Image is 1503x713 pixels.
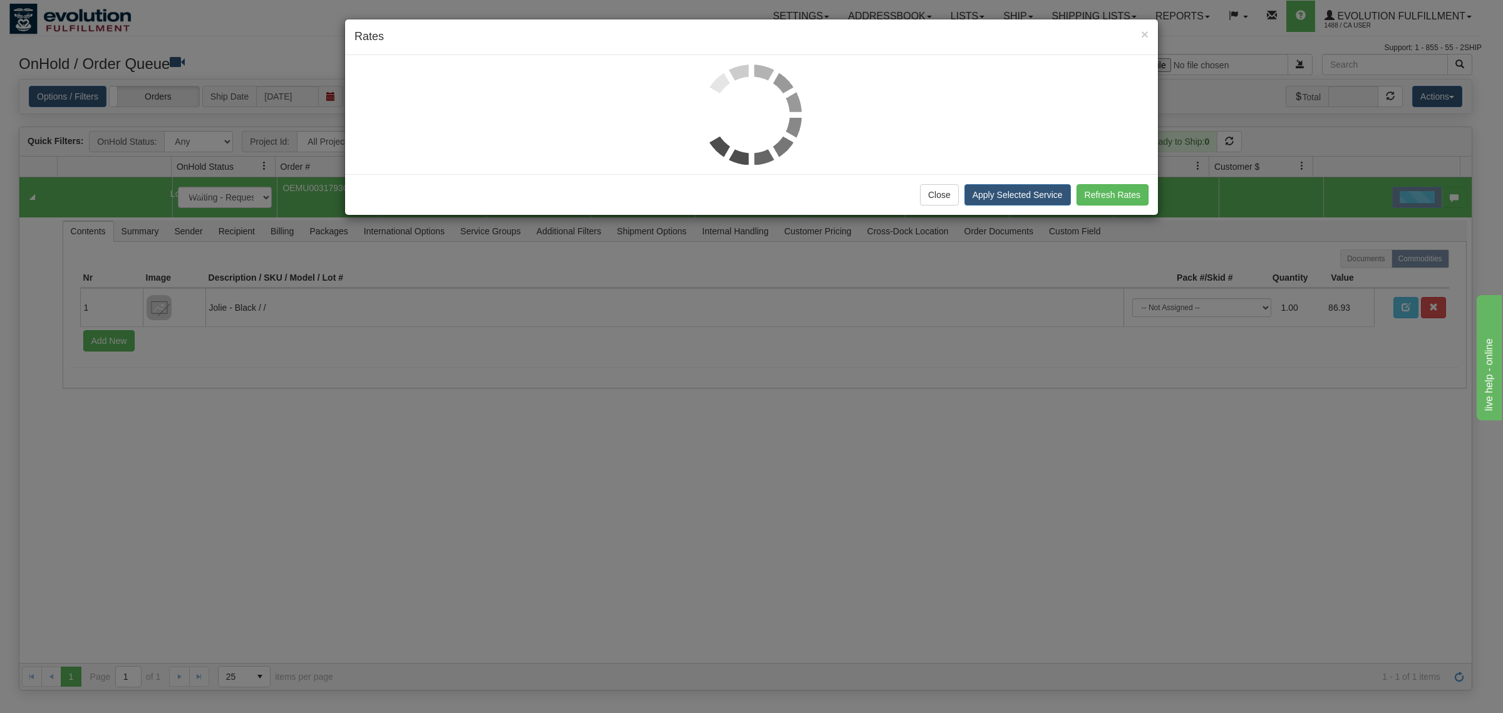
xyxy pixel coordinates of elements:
span: × [1141,27,1149,41]
iframe: chat widget [1474,293,1502,420]
button: Apply Selected Service [964,184,1071,206]
img: loader.gif [701,65,802,165]
button: Refresh Rates [1077,184,1149,206]
div: live help - online [9,8,116,23]
h4: Rates [354,29,1149,45]
button: Close [920,184,959,206]
button: Close [1141,28,1149,41]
